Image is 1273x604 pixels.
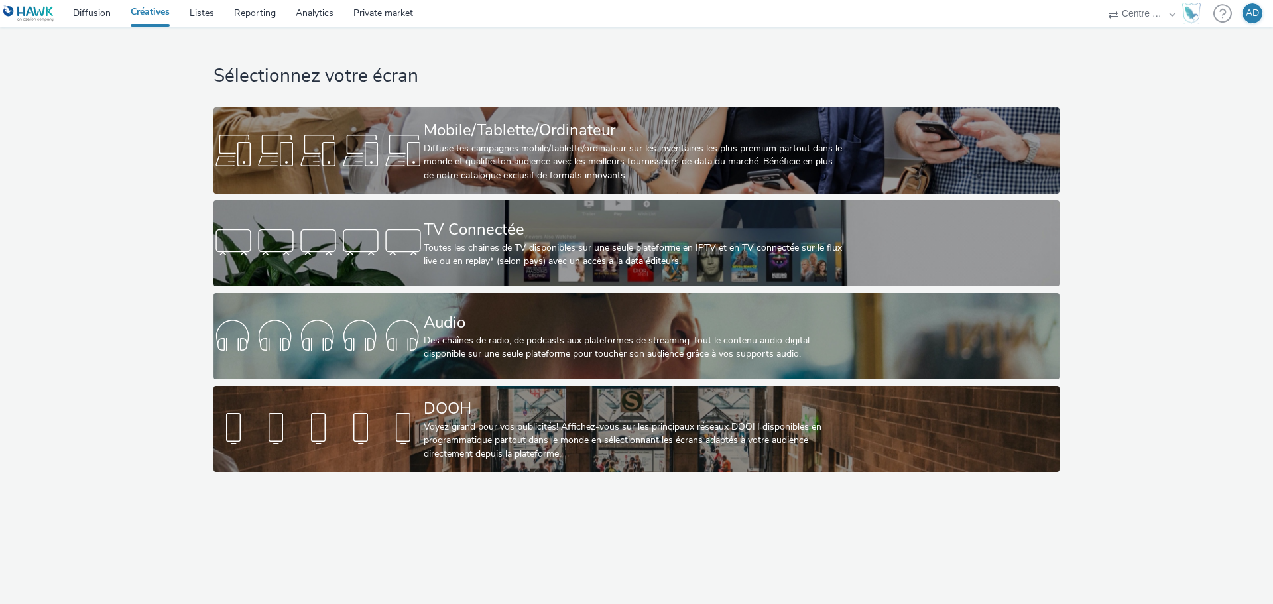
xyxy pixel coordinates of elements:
[424,119,844,142] div: Mobile/Tablette/Ordinateur
[424,218,844,241] div: TV Connectée
[1182,3,1207,24] a: Hawk Academy
[424,241,844,269] div: Toutes les chaines de TV disponibles sur une seule plateforme en IPTV et en TV connectée sur le f...
[424,311,844,334] div: Audio
[3,5,54,22] img: undefined Logo
[1182,3,1201,24] img: Hawk Academy
[424,397,844,420] div: DOOH
[424,420,844,461] div: Voyez grand pour vos publicités! Affichez-vous sur les principaux réseaux DOOH disponibles en pro...
[213,293,1059,379] a: AudioDes chaînes de radio, de podcasts aux plateformes de streaming: tout le contenu audio digita...
[424,334,844,361] div: Des chaînes de radio, de podcasts aux plateformes de streaming: tout le contenu audio digital dis...
[213,64,1059,89] h1: Sélectionnez votre écran
[424,142,844,182] div: Diffuse tes campagnes mobile/tablette/ordinateur sur les inventaires les plus premium partout dan...
[1246,3,1259,23] div: AD
[213,200,1059,286] a: TV ConnectéeToutes les chaines de TV disponibles sur une seule plateforme en IPTV et en TV connec...
[213,107,1059,194] a: Mobile/Tablette/OrdinateurDiffuse tes campagnes mobile/tablette/ordinateur sur les inventaires le...
[213,386,1059,472] a: DOOHVoyez grand pour vos publicités! Affichez-vous sur les principaux réseaux DOOH disponibles en...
